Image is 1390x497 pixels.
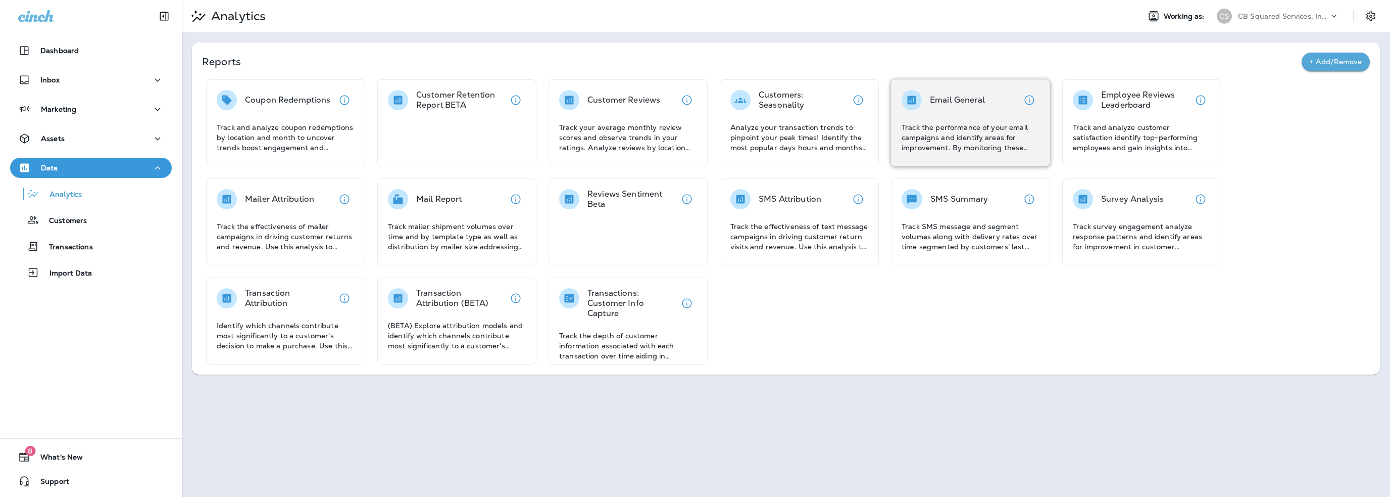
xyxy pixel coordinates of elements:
[848,189,868,209] button: View details
[730,221,868,252] p: Track the effectiveness of text message campaigns in driving customer return visits and revenue. ...
[10,158,172,178] button: Data
[559,122,697,153] p: Track your average monthly review scores and observe trends in your ratings. Analyze reviews by l...
[1217,9,1232,24] div: CS
[39,243,93,252] p: Transactions
[41,105,76,113] p: Marketing
[416,90,506,110] p: Customer Retention Report BETA
[587,95,660,105] p: Customer Reviews
[587,189,677,209] p: Reviews Sentiment Beta
[930,95,985,105] p: Email General
[559,331,697,361] p: Track the depth of customer information associated with each transaction over time aiding in asse...
[207,9,266,24] p: Analytics
[10,236,172,257] button: Transactions
[902,221,1039,252] p: Track SMS message and segment volumes along with delivery rates over time segmented by customers'...
[40,76,60,84] p: Inbox
[506,189,526,209] button: View details
[902,122,1039,153] p: Track the performance of your email campaigns and identify areas for improvement. By monitoring t...
[677,293,697,313] button: View details
[1101,90,1190,110] p: Employee Reviews Leaderboard
[10,447,172,467] button: 8What's New
[730,122,868,153] p: Analyze your transaction trends to pinpoint your peak times! Identify the most popular days hours...
[245,95,331,105] p: Coupon Redemptions
[334,288,355,308] button: View details
[217,321,355,351] p: Identify which channels contribute most significantly to a customer's decision to make a purchase...
[10,262,172,283] button: Import Data
[388,321,526,351] p: (BETA) Explore attribution models and identify which channels contribute most significantly to a ...
[759,90,848,110] p: Customers: Seasonality
[1302,53,1370,71] button: + Add/Remove
[10,209,172,231] button: Customers
[1164,12,1207,21] span: Working as:
[677,189,697,209] button: View details
[506,288,526,308] button: View details
[245,194,315,204] p: Mailer Attribution
[39,269,92,279] p: Import Data
[1238,12,1329,20] p: CB Squared Services, Incorporated dba Jiffy Lube
[1019,90,1039,110] button: View details
[1190,189,1211,209] button: View details
[1190,90,1211,110] button: View details
[150,6,178,26] button: Collapse Sidebar
[30,477,69,489] span: Support
[388,221,526,252] p: Track mailer shipment volumes over time and by template type as well as distribution by mailer si...
[334,189,355,209] button: View details
[930,194,988,204] p: SMS Summary
[10,40,172,61] button: Dashboard
[506,90,526,110] button: View details
[41,134,65,143] p: Assets
[10,471,172,491] button: Support
[416,288,506,308] p: Transaction Attribution (BETA)
[217,221,355,252] p: Track the effectiveness of mailer campaigns in driving customer returns and revenue. Use this ana...
[587,288,677,319] p: Transactions: Customer Info Capture
[10,70,172,90] button: Inbox
[217,122,355,153] p: Track and analyze coupon redemptions by location and month to uncover trends boost engagement and...
[677,90,697,110] button: View details
[245,288,334,308] p: Transaction Attribution
[39,216,87,226] p: Customers
[1073,221,1211,252] p: Track survey engagement analyze response patterns and identify areas for improvement in customer ...
[848,90,868,110] button: View details
[334,90,355,110] button: View details
[25,446,35,456] span: 8
[1073,122,1211,153] p: Track and analyze customer satisfaction identify top-performing employees and gain insights into ...
[1101,194,1164,204] p: Survey Analysis
[30,453,83,465] span: What's New
[39,190,82,200] p: Analytics
[10,128,172,149] button: Assets
[10,183,172,204] button: Analytics
[202,55,1302,69] p: Reports
[10,99,172,119] button: Marketing
[40,47,79,55] p: Dashboard
[1362,7,1380,25] button: Settings
[41,164,58,172] p: Data
[416,194,462,204] p: Mail Report
[759,194,821,204] p: SMS Attribution
[1019,189,1039,209] button: View details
